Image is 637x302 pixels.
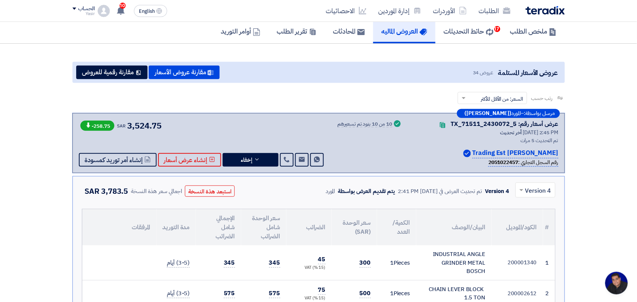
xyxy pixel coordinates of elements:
a: الطلبات [473,2,517,20]
button: English [134,5,167,17]
span: عروض 34 [473,69,493,77]
h5: المحادثات [333,27,365,35]
div: Yasir [72,12,95,16]
button: استبعد هذة النسخة [185,185,235,197]
span: رتب حسب [531,94,552,102]
h5: حائط التحديثات [444,27,494,35]
a: إدارة الموردين [372,2,427,20]
span: -258.75 [80,121,114,131]
span: 500 [360,289,371,298]
span: أخر تحديث [500,129,522,136]
span: 3,783.5 [101,185,128,197]
b: 2051022457 [488,158,518,166]
span: إنشاء أمر توريد كمسودة [85,157,143,163]
span: إخفاء [241,157,252,163]
a: العروض الماليه [373,19,435,43]
span: المورد [512,111,521,116]
th: المرفقات [82,209,157,245]
button: مقارنة عروض الأسعار [149,66,220,79]
img: Teradix logo [526,6,565,15]
div: تم التحديث 5 مرات [411,136,559,144]
span: 345 [269,258,280,268]
th: الضرائب [286,209,332,245]
td: Pieces [377,245,416,280]
th: الإجمالي شامل الضرائب [196,209,241,245]
h5: العروض الماليه [382,27,427,35]
span: 575 [224,289,235,298]
span: 10 [120,3,126,9]
div: رقم السجل التجاري : [488,158,558,167]
span: 3,524.75 [127,120,162,132]
th: الكمية/العدد [377,209,416,245]
div: CHAIN LEVER BLOCK 1.5 TON [422,285,486,302]
button: إخفاء [223,153,278,167]
span: [DATE] 2:45 PM [523,129,559,136]
div: – [457,109,560,118]
a: أوامر التوريد [213,19,269,43]
div: الحساب [78,6,95,12]
span: 75 [318,285,326,295]
a: حائط التحديثات17 [435,19,502,43]
span: مرسل بواسطة: [524,111,555,116]
div: Open chat [605,272,628,294]
a: المحادثات [325,19,373,43]
span: English [139,9,155,14]
a: الاحصائيات [320,2,372,20]
th: سعر الوحدة شامل الضرائب [241,209,286,245]
div: INDUSTRIAL ANGLE GRINDER METAL BOSCH [422,250,486,276]
img: Verified Account [463,150,471,157]
div: عرض أسعار رقم: TX_71511_2430072_5 [451,120,559,129]
span: (3-5) أيام [167,289,189,298]
a: الأوردرات [427,2,473,20]
div: Version 4 [485,187,509,196]
span: 1 [390,289,394,297]
span: 300 [360,258,371,268]
div: يتم تقديم العرض بواسطة [338,187,395,196]
th: # [543,209,555,245]
div: 10 من 10 بنود تم تسعيرهم [338,121,392,127]
th: الكود/الموديل [492,209,543,245]
span: عروض الأسعار المستلمة [498,67,558,78]
span: SAR [85,185,100,197]
img: profile_test.png [98,5,110,17]
th: البيان/الوصف [416,209,492,245]
button: إنشاء أمر توريد كمسودة [79,153,157,167]
span: 17 [494,26,500,32]
span: 1 [390,259,394,267]
b: ([PERSON_NAME]) [465,111,512,116]
div: (15 %) VAT [292,265,326,271]
h5: ملخص الطلب [510,27,557,35]
h5: تقرير الطلب [277,27,317,35]
button: مقارنة رقمية للعروض [76,66,148,79]
div: تم تحديث العرض في [DATE] 2:41 PM [398,187,482,196]
th: سعر الوحدة (SAR) [332,209,377,245]
span: 345 [224,258,235,268]
span: (3-5) أيام [167,258,189,268]
td: 200001340 [492,245,543,280]
a: تقرير الطلب [269,19,325,43]
td: 1 [543,245,555,280]
p: [PERSON_NAME] Trading Est [472,148,559,158]
span: SAR [117,123,126,129]
span: 45 [318,255,326,264]
a: ملخص الطلب [502,19,565,43]
span: إنشاء عرض أسعار [164,157,208,163]
div: (15 %) VAT [292,295,326,302]
div: اجمالي سعر هذة النسخة [131,187,182,196]
h5: أوامر التوريد [221,27,260,35]
th: مدة التوريد [157,209,196,245]
span: السعر: من الأقل للأكثر [481,95,523,103]
div: المورد [326,187,335,196]
button: إنشاء عرض أسعار [158,153,221,167]
span: 575 [269,289,280,298]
